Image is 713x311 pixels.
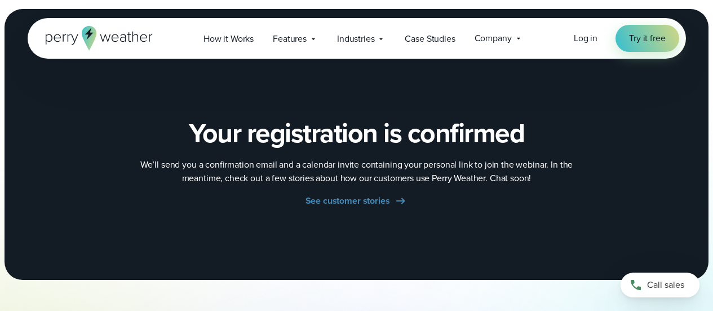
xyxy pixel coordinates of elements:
[337,32,374,46] span: Industries
[395,27,464,50] a: Case Studies
[405,32,455,46] span: Case Studies
[305,194,390,208] span: See customer stories
[305,194,408,208] a: See customer stories
[475,32,512,45] span: Company
[273,32,307,46] span: Features
[189,117,524,149] h2: Your registration is confirmed
[629,32,665,45] span: Try it free
[647,278,684,292] span: Call sales
[203,32,254,46] span: How it Works
[574,32,597,45] a: Log in
[131,158,582,185] p: We’ll send you a confirmation email and a calendar invite containing your personal link to join t...
[194,27,263,50] a: How it Works
[621,273,699,297] a: Call sales
[615,25,679,52] a: Try it free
